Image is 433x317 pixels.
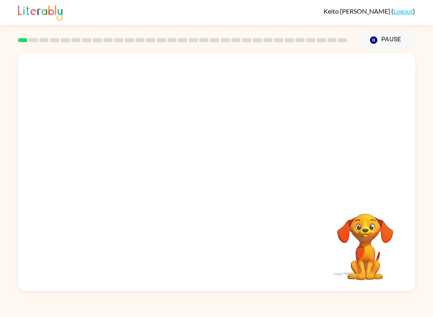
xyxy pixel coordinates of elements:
[324,7,415,15] div: ( )
[393,7,413,15] a: Logout
[357,31,415,49] button: Pause
[18,3,63,21] img: Literably
[325,201,405,281] video: Your browser must support playing .mp4 files to use Literably. Please try using another browser.
[324,7,391,15] span: Keito [PERSON_NAME]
